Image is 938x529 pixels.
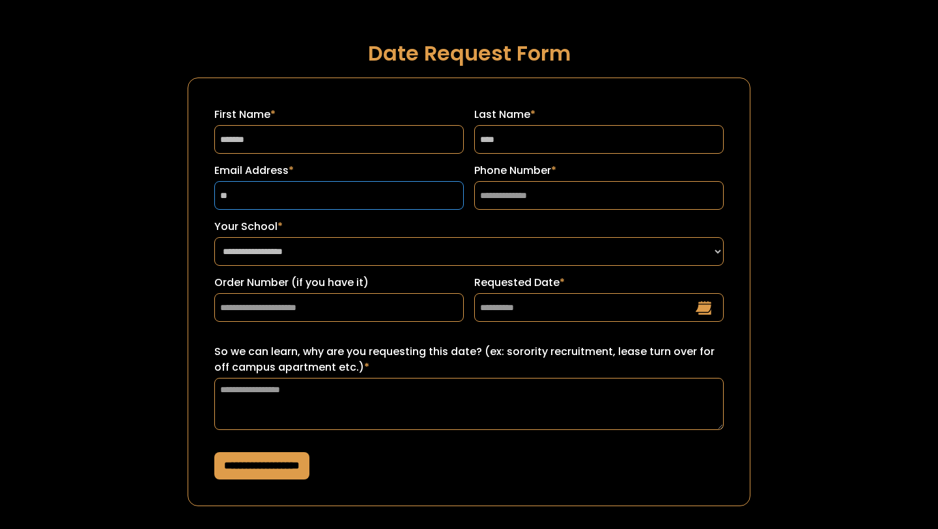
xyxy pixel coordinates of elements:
[214,163,464,179] label: Email Address
[188,78,750,506] form: Request a Date Form
[214,344,724,375] label: So we can learn, why are you requesting this date? (ex: sorority recruitment, lease turn over for...
[474,107,724,122] label: Last Name
[214,107,464,122] label: First Name
[474,275,724,291] label: Requested Date
[474,163,724,179] label: Phone Number
[214,275,464,291] label: Order Number (if you have it)
[214,219,724,235] label: Your School
[188,42,750,64] h1: Date Request Form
